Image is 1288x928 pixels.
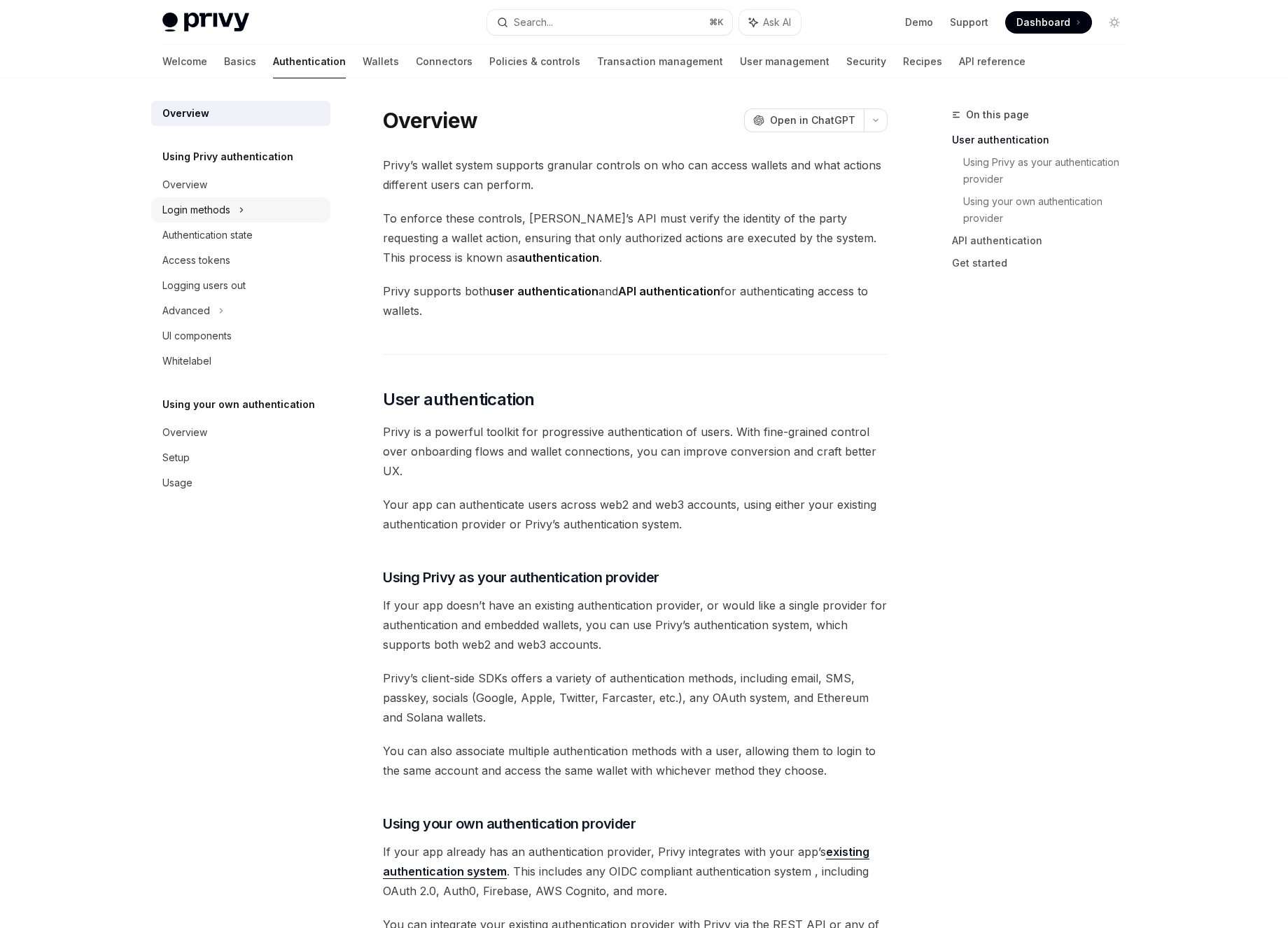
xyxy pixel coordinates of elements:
span: If your app doesn’t have an existing authentication provider, or would like a single provider for... [383,596,888,654]
a: Demo [905,15,933,29]
a: Welcome [162,45,207,78]
a: Basics [224,45,256,78]
a: Logging users out [151,273,330,298]
img: light logo [162,13,249,32]
a: Using Privy as your authentication provider [963,151,1137,190]
h1: Overview [383,108,477,133]
div: Access tokens [162,252,230,269]
span: User authentication [383,388,535,411]
a: API reference [959,45,1025,78]
button: Ask AI [739,10,801,35]
span: Using Privy as your authentication provider [383,568,659,587]
a: Overview [151,420,330,445]
a: Security [846,45,886,78]
a: Usage [151,470,330,495]
a: Overview [151,172,330,197]
span: You can also associate multiple authentication methods with a user, allowing them to login to the... [383,741,888,780]
div: Overview [162,105,209,122]
div: Advanced [162,302,210,319]
a: User authentication [952,129,1137,151]
a: Access tokens [151,248,330,273]
strong: authentication [518,251,599,265]
a: Authentication [273,45,346,78]
strong: API authentication [618,284,720,298]
a: UI components [151,323,330,349]
span: If your app already has an authentication provider, Privy integrates with your app’s . This inclu... [383,842,888,901]
h5: Using Privy authentication [162,148,293,165]
a: Transaction management [597,45,723,78]
a: Overview [151,101,330,126]
a: Dashboard [1005,11,1092,34]
a: Get started [952,252,1137,274]
h5: Using your own authentication [162,396,315,413]
span: Dashboard [1016,15,1070,29]
a: Support [950,15,988,29]
a: User management [740,45,829,78]
span: Your app can authenticate users across web2 and web3 accounts, using either your existing authent... [383,495,888,534]
div: Authentication state [162,227,253,244]
span: Privy’s client-side SDKs offers a variety of authentication methods, including email, SMS, passke... [383,668,888,727]
button: Toggle dark mode [1103,11,1126,34]
strong: user authentication [489,284,598,298]
span: Open in ChatGPT [770,113,855,127]
div: UI components [162,328,232,344]
span: ⌘ K [709,17,724,28]
button: Open in ChatGPT [744,108,864,132]
div: Whitelabel [162,353,211,370]
div: Overview [162,424,207,441]
div: Overview [162,176,207,193]
span: Ask AI [763,15,791,29]
span: Using your own authentication provider [383,814,636,834]
button: Search...⌘K [487,10,732,35]
a: Whitelabel [151,349,330,374]
a: Policies & controls [489,45,580,78]
span: Privy supports both and for authenticating access to wallets. [383,281,888,321]
a: Setup [151,445,330,470]
div: Setup [162,449,190,466]
a: Recipes [903,45,942,78]
span: Privy’s wallet system supports granular controls on who can access wallets and what actions diffe... [383,155,888,195]
div: Login methods [162,202,230,218]
span: Privy is a powerful toolkit for progressive authentication of users. With fine-grained control ov... [383,422,888,481]
a: Using your own authentication provider [963,190,1137,230]
div: Search... [514,14,553,31]
span: On this page [966,106,1029,123]
a: Connectors [416,45,472,78]
a: Wallets [363,45,399,78]
span: To enforce these controls, [PERSON_NAME]’s API must verify the identity of the party requesting a... [383,209,888,267]
div: Logging users out [162,277,246,294]
div: Usage [162,474,192,491]
a: API authentication [952,230,1137,252]
a: Authentication state [151,223,330,248]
